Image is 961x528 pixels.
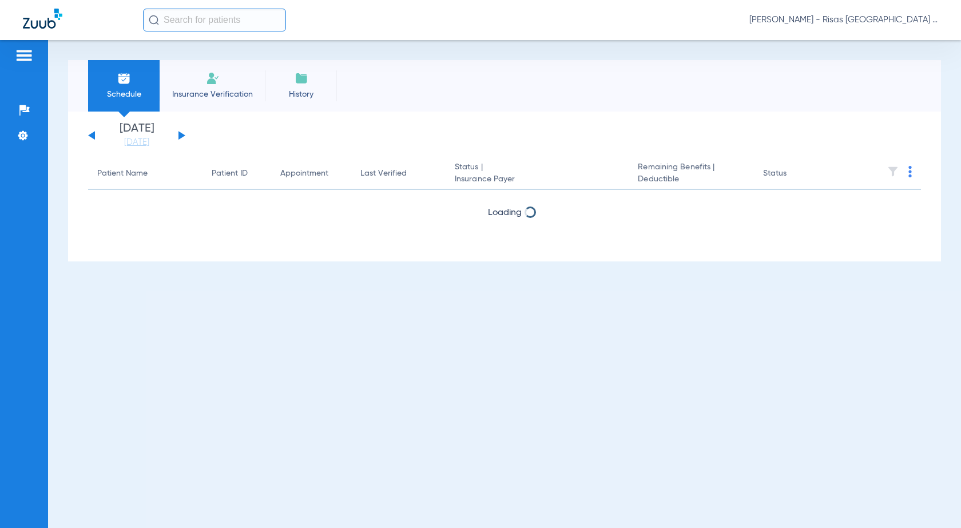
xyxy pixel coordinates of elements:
[295,72,308,85] img: History
[206,72,220,85] img: Manual Insurance Verification
[638,173,744,185] span: Deductible
[887,166,899,177] img: filter.svg
[97,89,151,100] span: Schedule
[446,158,629,190] th: Status |
[15,49,33,62] img: hamburger-icon
[97,168,193,180] div: Patient Name
[274,89,328,100] span: History
[629,158,753,190] th: Remaining Benefits |
[360,168,407,180] div: Last Verified
[97,168,148,180] div: Patient Name
[749,14,938,26] span: [PERSON_NAME] - Risas [GEOGRAPHIC_DATA] General
[149,15,159,25] img: Search Icon
[360,168,436,180] div: Last Verified
[280,168,342,180] div: Appointment
[212,168,248,180] div: Patient ID
[455,173,620,185] span: Insurance Payer
[212,168,262,180] div: Patient ID
[117,72,131,85] img: Schedule
[23,9,62,29] img: Zuub Logo
[754,158,831,190] th: Status
[280,168,328,180] div: Appointment
[908,166,912,177] img: group-dot-blue.svg
[102,137,171,148] a: [DATE]
[168,89,257,100] span: Insurance Verification
[488,208,522,217] span: Loading
[102,123,171,148] li: [DATE]
[143,9,286,31] input: Search for patients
